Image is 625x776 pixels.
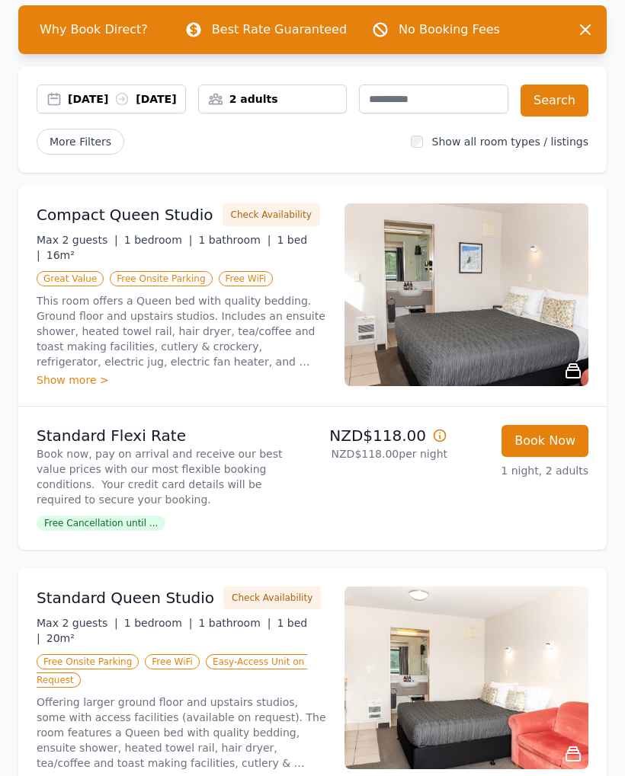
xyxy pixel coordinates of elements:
[46,250,75,262] span: 16m²
[46,633,75,645] span: 20m²
[37,618,118,630] span: Max 2 guests |
[198,618,271,630] span: 1 bathroom |
[319,447,447,462] p: NZD$118.00 per night
[124,235,193,247] span: 1 bedroom |
[199,92,347,107] div: 2 adults
[219,272,274,287] span: Free WiFi
[110,272,212,287] span: Free Onsite Parking
[37,447,306,508] p: Book now, pay on arrival and receive our best value prices with our most flexible booking conditi...
[37,205,213,226] h3: Compact Queen Studio
[37,588,214,609] h3: Standard Queen Studio
[37,655,139,670] span: Free Onsite Parking
[460,464,588,479] p: 1 night, 2 adults
[37,373,326,388] div: Show more >
[223,587,321,610] button: Check Availability
[502,426,588,458] button: Book Now
[319,426,447,447] p: NZD$118.00
[223,204,320,227] button: Check Availability
[37,235,118,247] span: Max 2 guests |
[27,15,160,46] span: Why Book Direct?
[37,695,326,771] p: Offering larger ground floor and upstairs studios, some with access facilities (available on requ...
[37,272,104,287] span: Great Value
[37,129,124,155] span: More Filters
[37,294,326,370] p: This room offers a Queen bed with quality bedding. Ground floor and upstairs studios. Includes an...
[521,85,588,117] button: Search
[432,136,588,148] label: Show all room types / listings
[212,21,347,40] p: Best Rate Guaranteed
[399,21,500,40] p: No Booking Fees
[37,426,306,447] p: Standard Flexi Rate
[198,235,271,247] span: 1 bathroom |
[37,516,165,532] span: Free Cancellation until ...
[145,655,200,670] span: Free WiFi
[68,92,185,107] div: [DATE] [DATE]
[124,618,193,630] span: 1 bedroom |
